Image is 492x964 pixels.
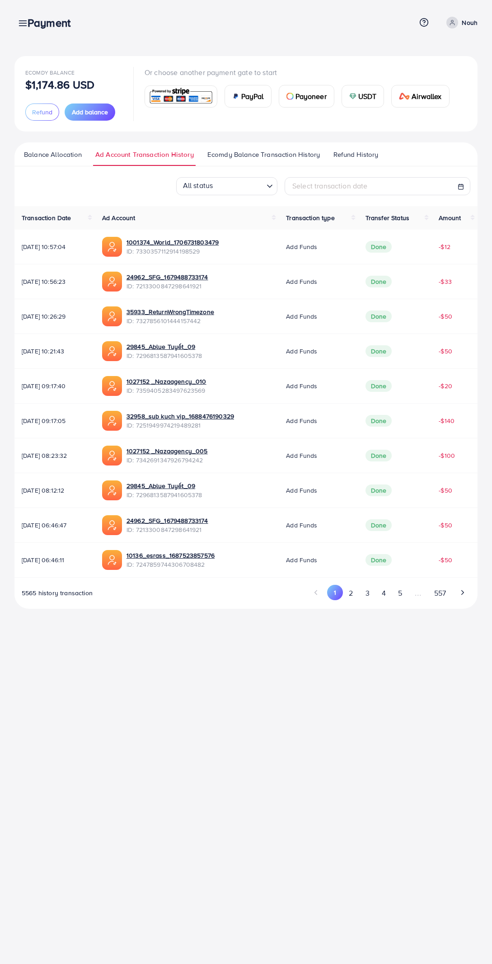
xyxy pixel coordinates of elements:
[365,519,392,531] span: Done
[102,237,122,257] img: ic-ads-acc.e4c84228.svg
[232,93,239,100] img: card
[286,381,317,390] span: Add funds
[102,272,122,292] img: ic-ads-acc.e4c84228.svg
[286,347,317,356] span: Add funds
[391,85,449,108] a: cardAirwallex
[286,555,317,564] span: Add funds
[286,416,317,425] span: Add funds
[454,923,485,957] iframe: Chat
[439,486,452,495] span: -$50
[439,242,450,251] span: -$12
[127,342,202,351] a: 29845_Ablue Tuyết_09
[25,79,94,90] p: $1,174.86 USD
[443,17,478,28] a: Nouh
[127,307,214,316] a: 35933_ReturnWrongTimezone
[286,213,335,222] span: Transaction type
[22,312,88,321] span: [DATE] 10:26:29
[22,347,88,356] span: [DATE] 10:21:43
[286,521,317,530] span: Add funds
[349,93,356,100] img: card
[102,515,122,535] img: ic-ads-acc.e4c84228.svg
[286,312,317,321] span: Add funds
[127,421,234,430] span: ID: 7251949974219489281
[127,316,214,325] span: ID: 7327856101444157442
[439,381,452,390] span: -$20
[22,277,88,286] span: [DATE] 10:56:23
[22,521,88,530] span: [DATE] 06:46:47
[439,213,461,222] span: Amount
[286,93,294,100] img: card
[292,181,368,191] span: Select transaction date
[25,69,75,76] span: Ecomdy Balance
[241,91,264,102] span: PayPal
[127,273,208,282] a: 24962_SFG_1679488733174
[102,411,122,431] img: ic-ads-acc.e4c84228.svg
[127,377,206,386] a: 1027152 _Nazaagency_010
[207,150,320,160] span: Ecomdy Balance Transaction History
[365,213,409,222] span: Transfer Status
[102,446,122,466] img: ic-ads-acc.e4c84228.svg
[127,282,208,291] span: ID: 7213300847298641921
[365,276,392,287] span: Done
[22,242,88,251] span: [DATE] 10:57:04
[428,585,452,602] button: Go to page 557
[72,108,108,117] span: Add balance
[24,150,82,160] span: Balance Allocation
[127,412,234,421] a: 32958_sub kuch vip_1688476190329
[22,451,88,460] span: [DATE] 08:23:32
[375,585,392,602] button: Go to page 4
[22,213,71,222] span: Transaction Date
[365,484,392,496] span: Done
[286,277,317,286] span: Add funds
[65,103,115,121] button: Add balance
[32,108,52,117] span: Refund
[225,85,272,108] a: cardPayPal
[399,93,410,100] img: card
[22,555,88,564] span: [DATE] 06:46:11
[439,451,455,460] span: -$100
[127,247,219,256] span: ID: 7330357112914198529
[181,178,215,193] span: All status
[127,490,202,499] span: ID: 7296813587941605378
[365,345,392,357] span: Done
[439,312,452,321] span: -$50
[286,242,317,251] span: Add funds
[127,516,208,525] a: 24962_SFG_1679488733174
[102,306,122,326] img: ic-ads-acc.e4c84228.svg
[145,67,457,78] p: Or choose another payment gate to start
[455,585,470,600] button: Go to next page
[148,87,214,106] img: card
[22,588,93,597] span: 5565 history transaction
[127,481,202,490] a: 29845_Ablue Tuyết_09
[176,177,277,195] div: Search for option
[327,585,343,600] button: Go to page 1
[22,486,88,495] span: [DATE] 08:12:12
[28,16,78,29] h3: Payment
[365,241,392,253] span: Done
[279,85,334,108] a: cardPayoneer
[365,380,392,392] span: Done
[22,416,88,425] span: [DATE] 09:17:05
[127,525,208,534] span: ID: 7213300847298641921
[22,381,88,390] span: [DATE] 09:17:40
[216,179,263,193] input: Search for option
[102,480,122,500] img: ic-ads-acc.e4c84228.svg
[295,91,327,102] span: Payoneer
[439,347,452,356] span: -$50
[365,450,392,461] span: Done
[439,521,452,530] span: -$50
[412,91,441,102] span: Airwallex
[95,150,194,160] span: Ad Account Transaction History
[439,277,452,286] span: -$33
[127,447,208,456] a: 1027152 _Nazaagency_005
[392,585,408,602] button: Go to page 5
[365,310,392,322] span: Done
[333,150,378,160] span: Refund History
[102,550,122,570] img: ic-ads-acc.e4c84228.svg
[127,551,215,560] a: 10136_esrass_1687523857576
[286,451,317,460] span: Add funds
[102,341,122,361] img: ic-ads-acc.e4c84228.svg
[25,103,59,121] button: Refund
[127,456,208,465] span: ID: 7342691347926794242
[286,486,317,495] span: Add funds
